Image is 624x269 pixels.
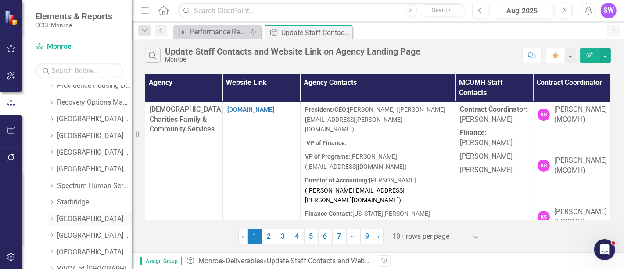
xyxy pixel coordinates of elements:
[248,229,262,244] span: 1
[305,153,407,170] span: [PERSON_NAME] ([EMAIL_ADDRESS][DOMAIN_NAME])
[176,26,248,37] a: Performance Report
[4,10,20,26] img: ClearPoint Strategy
[140,257,182,265] span: Assign Group
[300,102,455,255] td: Double-Click to Edit
[460,105,527,113] strong: Contract Coordinator:
[533,153,611,204] td: Double-Click to Edit
[378,232,380,240] span: ›
[360,229,374,244] a: 9
[533,102,611,153] td: Double-Click to Edit
[305,210,435,237] span: [US_STATE][PERSON_NAME] ([US_STATE][EMAIL_ADDRESS][PERSON_NAME][DOMAIN_NAME])
[267,257,470,265] div: Update Staff Contacts and Website Link on Agency Landing Page
[198,257,222,265] a: Monroe
[305,177,369,184] strong: Director of Accounting:
[533,204,611,256] td: Double-Click to Edit
[57,81,132,91] a: Providence Housing Development Corporation
[432,7,451,14] span: Search
[35,63,123,78] input: Search Below...
[57,131,132,141] a: [GEOGRAPHIC_DATA]
[538,211,550,223] div: KS
[538,109,550,121] div: KS
[460,126,528,150] p: [PERSON_NAME]
[35,42,123,52] a: Monroe
[281,27,350,38] div: Update Staff Contacts and Website Link on Agency Landing Page
[57,98,132,108] a: Recovery Options Made Easy
[242,232,244,240] span: ‹
[538,160,550,172] div: KS
[594,239,615,260] iframe: Intercom live chat
[554,207,607,227] div: [PERSON_NAME] (MCOMH)
[57,114,132,124] a: [GEOGRAPHIC_DATA] (RRH)
[262,229,276,244] a: 2
[150,105,223,134] span: [DEMOGRAPHIC_DATA] Charities Family & Community Services
[305,187,405,204] a: [PERSON_NAME][EMAIL_ADDRESS][PERSON_NAME][DOMAIN_NAME]
[460,128,487,137] strong: Finance:
[304,229,318,244] a: 5
[57,247,132,258] a: [GEOGRAPHIC_DATA]
[601,3,617,18] button: SW
[57,214,132,224] a: [GEOGRAPHIC_DATA]
[190,26,248,37] div: Performance Report
[227,106,274,113] a: [DOMAIN_NAME]
[276,229,290,244] a: 3
[57,181,132,191] a: Spectrum Human Services, Inc.
[491,3,553,18] button: Aug-2025
[226,257,263,265] a: Deliverables
[305,187,405,204] span: ( )
[57,148,132,158] a: [GEOGRAPHIC_DATA] (RRH)
[165,47,420,56] div: Update Staff Contacts and Website Link on Agency Landing Page
[305,106,445,133] span: [PERSON_NAME] ([PERSON_NAME][EMAIL_ADDRESS][PERSON_NAME][DOMAIN_NAME])
[222,102,300,255] td: Double-Click to Edit
[460,105,528,127] p: [PERSON_NAME]
[460,150,528,164] p: [PERSON_NAME]
[305,210,352,217] strong: Finance Contact:
[332,229,346,244] a: 7
[165,56,420,63] div: Monroe
[186,256,371,266] div: » »
[554,105,607,125] div: [PERSON_NAME] (MCOMH)
[455,102,533,255] td: Double-Click to Edit
[318,229,332,244] a: 6
[290,229,304,244] a: 4
[305,153,350,160] strong: VP of Programs:
[35,22,112,29] small: CCSI: Monroe
[460,164,528,175] p: [PERSON_NAME]
[554,156,607,176] div: [PERSON_NAME] (MCOMH)
[178,3,466,18] input: Search ClearPoint...
[57,197,132,207] a: Starbridge
[35,11,112,22] span: Elements & Reports
[494,6,550,16] div: Aug-2025
[57,164,132,174] a: [GEOGRAPHIC_DATA], Inc.
[305,106,348,113] strong: President/CEO:
[420,4,463,17] button: Search
[57,231,132,241] a: [GEOGRAPHIC_DATA] (RRH)
[306,139,347,146] strong: VP of Finance:
[305,177,416,204] span: [PERSON_NAME]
